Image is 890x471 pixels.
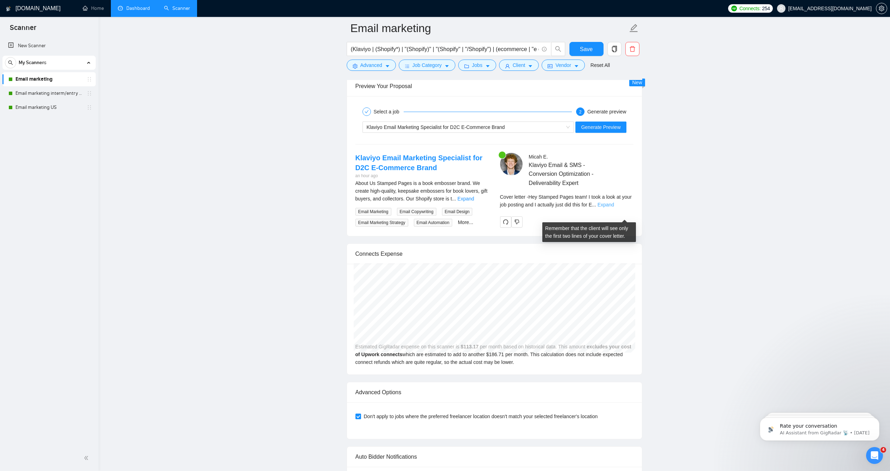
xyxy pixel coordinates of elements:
[2,56,96,114] li: My Scanners
[347,60,396,71] button: settingAdvancedcaret-down
[15,86,82,100] a: Email marketing interm/entry level
[866,447,883,464] iframe: Intercom live chat
[84,454,91,461] span: double-left
[355,344,631,357] b: excludes your cost of Upwork connects
[351,45,539,54] input: Search Freelance Jobs...
[513,61,525,69] span: Client
[355,244,633,264] div: Connects Expense
[83,5,104,11] a: homeHome
[87,105,92,110] span: holder
[2,39,96,53] li: New Scanner
[608,46,621,52] span: copy
[355,179,489,203] div: About Us Stamped Pages is a book embosser brand. We create high-quality, keepsake embossers for b...
[500,194,632,207] span: Cover letter - Hey Stamped Pages team! I took a look at your job posting and I actually just did ...
[412,61,442,69] span: Job Category
[876,3,887,14] button: setting
[499,60,539,71] button: userClientcaret-down
[574,63,579,69] span: caret-down
[500,153,523,175] img: c1mafPHJym8I3dO2vJ6p2ePicGyo9acEghXHRsFlb5iF9zz4q62g7G6qnQa243Y-mC
[458,219,473,225] a: More...
[569,42,604,56] button: Save
[4,23,42,37] span: Scanner
[464,63,469,69] span: folder
[579,110,582,114] span: 2
[347,264,642,374] div: Estimated GigRadar expense on this scanner is per month based on historical data. This amount whi...
[591,61,610,69] a: Reset All
[625,42,639,56] button: delete
[8,39,90,53] a: New Scanner
[485,63,490,69] span: caret-down
[355,219,408,227] span: Email Marketing Strategy
[587,107,626,116] div: Generate preview
[355,76,633,96] div: Preview Your Proposal
[880,447,886,453] span: 4
[444,63,449,69] span: caret-down
[355,173,489,179] div: an hour ago
[598,202,614,207] a: Expand
[555,61,571,69] span: Vendor
[515,219,519,225] span: dislike
[360,61,382,69] span: Advanced
[361,413,601,420] span: Don't apply to jobs where the preferred freelancer location doesn't match your selected freelance...
[458,60,496,71] button: folderJobscaret-down
[876,6,887,11] span: setting
[5,60,16,65] span: search
[374,107,404,116] div: Select a job
[581,123,620,131] span: Generate Preview
[472,61,482,69] span: Jobs
[529,161,612,187] span: Klaviyo Email & SMS - Conversion Optimization - Deliverability Expert
[779,6,784,11] span: user
[87,76,92,82] span: holder
[164,5,190,11] a: searchScanner
[355,382,633,402] div: Advanced Options
[385,63,390,69] span: caret-down
[414,219,452,227] span: Email Automation
[87,91,92,96] span: holder
[500,219,511,225] span: redo
[511,216,523,228] button: dislike
[551,46,565,52] span: search
[405,63,410,69] span: bars
[505,63,510,69] span: user
[762,5,770,12] span: 254
[749,403,890,452] iframe: Intercom notifications message
[5,57,16,68] button: search
[607,42,621,56] button: copy
[355,180,488,202] span: About Us Stamped Pages is a book embosser brand. We create high-quality, keepsake embossers for b...
[551,42,565,56] button: search
[629,24,638,33] span: edit
[731,6,737,11] img: upwork-logo.png
[542,222,636,242] div: Remember that the client will see only the first two lines of your cover letter.
[118,5,150,11] a: dashboardDashboard
[6,3,11,14] img: logo
[626,46,639,52] span: delete
[529,154,548,160] span: Micah E .
[632,80,642,85] span: New
[353,63,358,69] span: setting
[351,19,628,37] input: Scanner name...
[876,6,887,11] a: setting
[15,100,82,114] a: Email marketing US
[355,208,391,216] span: Email Marketing
[592,202,596,207] span: ...
[19,56,46,70] span: My Scanners
[548,63,553,69] span: idcard
[355,447,633,467] div: Auto Bidder Notifications
[355,154,482,172] a: Klaviyo Email Marketing Specialist for D2C E-Commerce Brand
[442,208,473,216] span: Email Design
[397,208,436,216] span: Email Copywriting
[365,110,369,114] span: check
[500,216,511,228] button: redo
[739,5,760,12] span: Connects:
[542,60,585,71] button: idcardVendorcaret-down
[15,72,82,86] a: Email marketing
[528,63,533,69] span: caret-down
[452,196,456,202] span: ...
[367,124,505,130] span: Klaviyo Email Marketing Specialist for D2C E-Commerce Brand
[399,60,455,71] button: barsJob Categorycaret-down
[542,47,547,51] span: info-circle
